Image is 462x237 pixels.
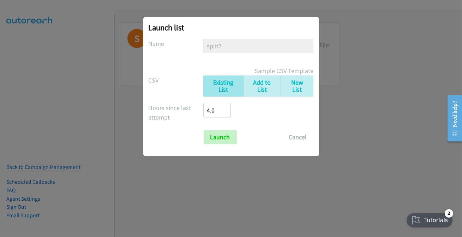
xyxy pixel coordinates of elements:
a: Sample CSV Template [255,66,314,75]
input: Launch [204,130,237,144]
label: Name [149,39,204,48]
h2: Launch list [149,23,314,32]
a: Add to List [243,75,281,97]
iframe: Resource Center [442,90,462,146]
label: Hours since last attempt [149,103,204,122]
a: Existing List [203,75,243,97]
button: Cancel [282,130,314,144]
iframe: Checklist [402,206,457,232]
label: CSV [149,75,204,85]
a: New List [281,75,313,97]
